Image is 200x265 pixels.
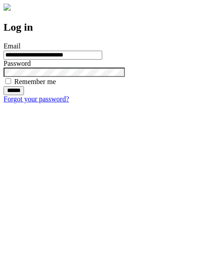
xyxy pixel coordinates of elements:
[4,4,11,11] img: logo-4e3dc11c47720685a147b03b5a06dd966a58ff35d612b21f08c02c0306f2b779.png
[4,60,31,67] label: Password
[4,42,20,50] label: Email
[4,21,196,33] h2: Log in
[14,78,56,85] label: Remember me
[4,95,69,103] a: Forgot your password?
